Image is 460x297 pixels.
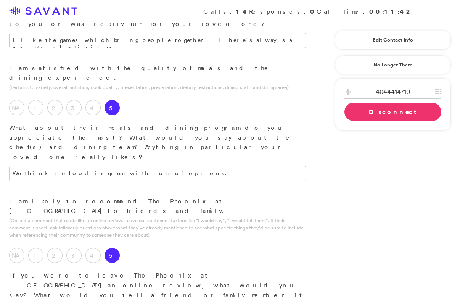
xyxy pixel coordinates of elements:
label: 4 [85,100,101,115]
p: I am satisfied with the quality of meals and the dining experience. [9,63,306,83]
p: (Pertains to variety, overall nutrition, cook quality, presentation, preparation, dietary restric... [9,84,306,91]
strong: 0 [310,7,317,16]
strong: 00:11:42 [369,7,413,16]
p: What about their meals and dining program do you appreciate the most? What would you say about th... [9,123,306,162]
label: 4 [85,248,101,263]
a: Disconnect [344,103,441,121]
a: Edit Contact Info [344,34,441,46]
label: 3 [66,248,82,263]
label: 2 [47,100,63,115]
label: 1 [28,248,43,263]
label: 5 [105,248,120,263]
label: 2 [47,248,63,263]
p: (Collect a comment that reads like an online review. Leave out sentence starters like "I would sa... [9,217,306,239]
strong: 14 [236,7,249,16]
a: No Longer There [335,55,451,74]
label: NA [9,248,24,263]
label: 1 [28,100,43,115]
label: 5 [105,100,120,115]
label: 3 [66,100,82,115]
p: I am likely to recommend The Phoenix at [GEOGRAPHIC_DATA] to friends and family. [9,197,306,216]
label: NA [9,100,24,115]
